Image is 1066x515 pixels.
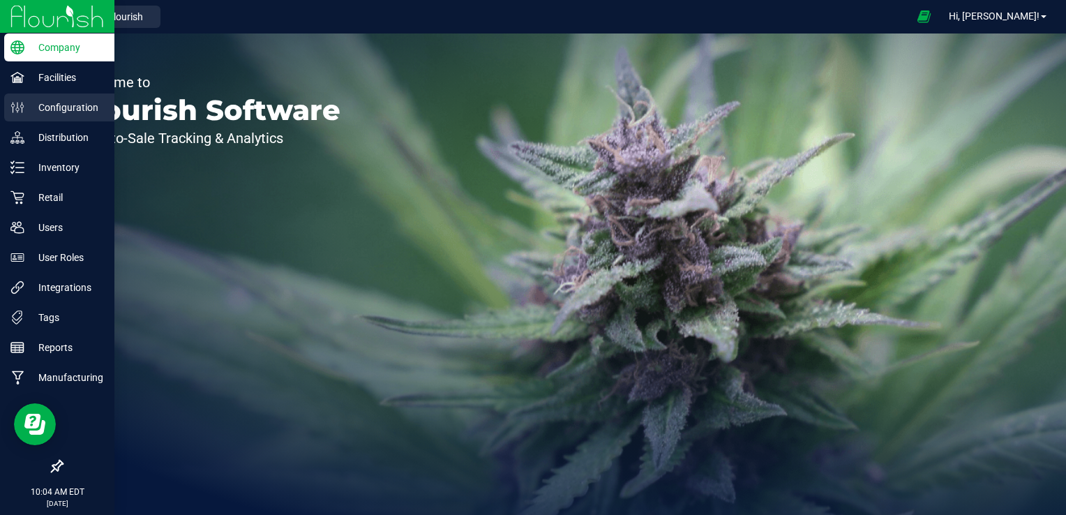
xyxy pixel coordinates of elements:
p: Flourish Software [75,96,340,124]
inline-svg: Integrations [10,281,24,294]
inline-svg: Manufacturing [10,371,24,385]
p: Reports [24,339,108,356]
inline-svg: Retail [10,191,24,204]
p: Configuration [24,99,108,116]
p: Facilities [24,69,108,86]
p: [DATE] [6,498,108,509]
inline-svg: Reports [10,341,24,354]
span: Hi, [PERSON_NAME]! [949,10,1039,22]
p: Integrations [24,279,108,296]
p: Users [24,219,108,236]
p: 10:04 AM EDT [6,486,108,498]
p: Manufacturing [24,369,108,386]
inline-svg: Configuration [10,100,24,114]
p: User Roles [24,249,108,266]
inline-svg: Distribution [10,130,24,144]
span: Open Ecommerce Menu [908,3,940,30]
inline-svg: Facilities [10,70,24,84]
p: Distribution [24,129,108,146]
inline-svg: Users [10,221,24,234]
iframe: Resource center [14,403,56,445]
inline-svg: Company [10,40,24,54]
p: Retail [24,189,108,206]
inline-svg: Inventory [10,161,24,174]
p: Inventory [24,159,108,176]
p: Seed-to-Sale Tracking & Analytics [75,131,340,145]
inline-svg: Tags [10,311,24,324]
inline-svg: User Roles [10,251,24,264]
p: Tags [24,309,108,326]
p: Company [24,39,108,56]
p: Welcome to [75,75,340,89]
